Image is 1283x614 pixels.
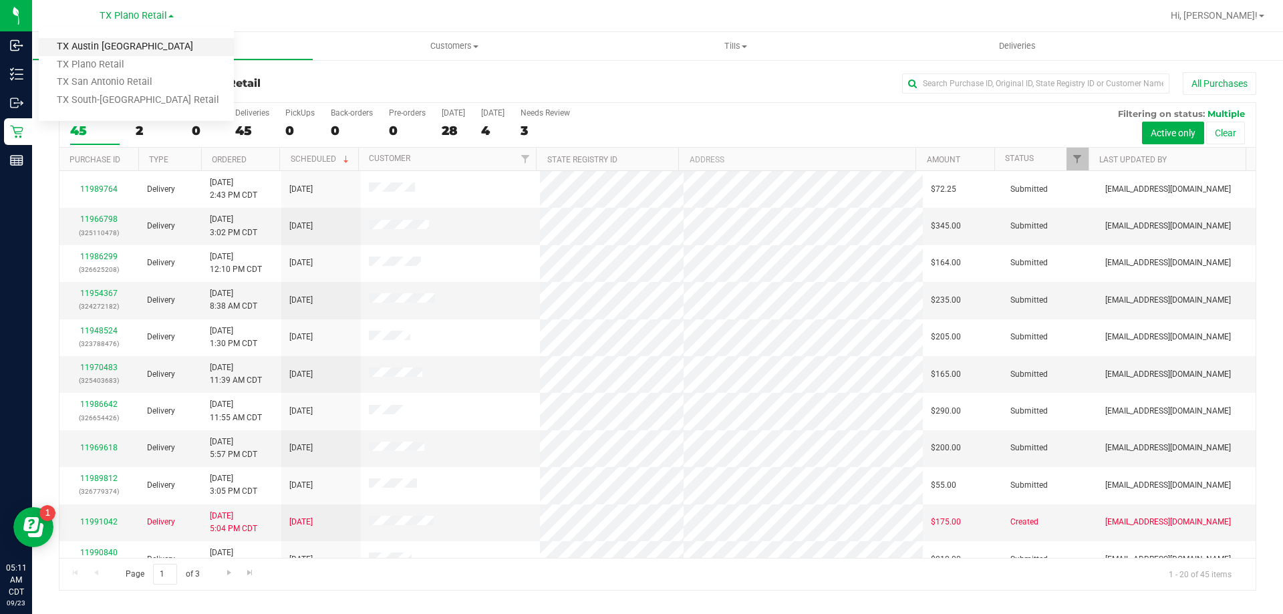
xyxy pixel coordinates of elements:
[931,479,956,492] span: $55.00
[67,337,131,350] p: (323788476)
[1158,564,1242,584] span: 1 - 20 of 45 items
[481,108,505,118] div: [DATE]
[235,123,269,138] div: 45
[1206,122,1245,144] button: Clear
[331,108,373,118] div: Back-orders
[931,183,956,196] span: $72.25
[10,154,23,167] inline-svg: Reports
[235,108,269,118] div: Deliveries
[80,214,118,224] a: 11966798
[147,553,175,566] span: Delivery
[80,326,118,335] a: 11948524
[389,108,426,118] div: Pre-orders
[331,123,373,138] div: 0
[521,123,570,138] div: 3
[1105,368,1231,381] span: [EMAIL_ADDRESS][DOMAIN_NAME]
[149,155,168,164] a: Type
[291,154,351,164] a: Scheduled
[153,564,177,585] input: 1
[1142,122,1204,144] button: Active only
[210,436,257,461] span: [DATE] 5:57 PM CDT
[67,374,131,387] p: (325403683)
[80,184,118,194] a: 11989764
[6,598,26,608] p: 09/23
[1105,405,1231,418] span: [EMAIL_ADDRESS][DOMAIN_NAME]
[39,38,234,56] a: TX Austin [GEOGRAPHIC_DATA]
[147,442,175,454] span: Delivery
[192,123,219,138] div: 0
[1010,294,1048,307] span: Submitted
[210,251,262,276] span: [DATE] 12:10 PM CDT
[67,226,131,239] p: (325110478)
[514,148,536,170] a: Filter
[210,287,257,313] span: [DATE] 8:38 AM CDT
[931,516,961,528] span: $175.00
[931,220,961,233] span: $345.00
[981,40,1054,52] span: Deliveries
[1005,154,1034,163] a: Status
[547,155,617,164] a: State Registry ID
[210,547,257,572] span: [DATE] 4:41 PM CDT
[289,442,313,454] span: [DATE]
[1010,331,1048,343] span: Submitted
[80,252,118,261] a: 11986299
[147,257,175,269] span: Delivery
[442,108,465,118] div: [DATE]
[147,331,175,343] span: Delivery
[931,442,961,454] span: $200.00
[931,257,961,269] span: $164.00
[1171,10,1258,21] span: Hi, [PERSON_NAME]!
[147,368,175,381] span: Delivery
[80,548,118,557] a: 11990840
[1105,479,1231,492] span: [EMAIL_ADDRESS][DOMAIN_NAME]
[241,564,260,582] a: Go to the last page
[289,368,313,381] span: [DATE]
[13,507,53,547] iframe: Resource center
[931,294,961,307] span: $235.00
[314,40,594,52] span: Customers
[10,39,23,52] inline-svg: Inbound
[595,32,876,60] a: Tills
[10,67,23,81] inline-svg: Inventory
[1105,331,1231,343] span: [EMAIL_ADDRESS][DOMAIN_NAME]
[114,564,210,585] span: Page of 3
[39,92,234,110] a: TX South-[GEOGRAPHIC_DATA] Retail
[289,405,313,418] span: [DATE]
[1010,442,1048,454] span: Submitted
[1099,155,1167,164] a: Last Updated By
[1105,220,1231,233] span: [EMAIL_ADDRESS][DOMAIN_NAME]
[80,443,118,452] a: 11969618
[595,40,875,52] span: Tills
[147,294,175,307] span: Delivery
[100,10,167,21] span: TX Plano Retail
[1010,516,1038,528] span: Created
[1105,183,1231,196] span: [EMAIL_ADDRESS][DOMAIN_NAME]
[1010,368,1048,381] span: Submitted
[481,123,505,138] div: 4
[1118,108,1205,119] span: Filtering on status:
[285,123,315,138] div: 0
[39,73,234,92] a: TX San Antonio Retail
[1010,405,1048,418] span: Submitted
[80,474,118,483] a: 11989812
[931,405,961,418] span: $290.00
[1105,442,1231,454] span: [EMAIL_ADDRESS][DOMAIN_NAME]
[1010,553,1048,566] span: Submitted
[147,516,175,528] span: Delivery
[313,32,595,60] a: Customers
[67,412,131,424] p: (326654426)
[210,176,257,202] span: [DATE] 2:43 PM CDT
[285,108,315,118] div: PickUps
[70,123,120,138] div: 45
[289,257,313,269] span: [DATE]
[1105,516,1231,528] span: [EMAIL_ADDRESS][DOMAIN_NAME]
[6,562,26,598] p: 05:11 AM CDT
[212,155,247,164] a: Ordered
[1183,72,1256,95] button: All Purchases
[1207,108,1245,119] span: Multiple
[147,405,175,418] span: Delivery
[80,289,118,298] a: 11954367
[931,331,961,343] span: $205.00
[1010,479,1048,492] span: Submitted
[210,398,262,424] span: [DATE] 11:55 AM CDT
